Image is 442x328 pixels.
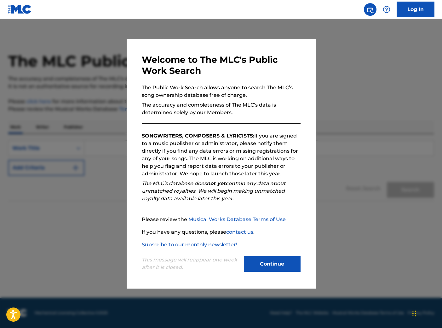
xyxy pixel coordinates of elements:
[8,5,32,14] img: MLC Logo
[188,216,286,222] a: Musical Works Database Terms of Use
[142,132,301,178] p: If you are signed to a music publisher or administrator, please notify them directly if you find ...
[244,256,301,272] button: Continue
[397,2,434,17] a: Log In
[142,101,301,116] p: The accuracy and completeness of The MLC’s data is determined solely by our Members.
[142,54,301,76] h3: Welcome to The MLC's Public Work Search
[366,6,374,13] img: search
[142,256,240,271] p: This message will reappear one week after it is closed.
[380,3,393,16] div: Help
[142,180,286,202] em: The MLC’s database does contain any data about unmatched royalties. We will begin making unmatche...
[142,228,301,236] p: If you have any questions, please .
[364,3,376,16] a: Public Search
[410,298,442,328] iframe: Chat Widget
[142,133,254,139] strong: SONGWRITERS, COMPOSERS & LYRICISTS:
[412,304,416,323] div: Drag
[383,6,390,13] img: help
[142,84,301,99] p: The Public Work Search allows anyone to search The MLC’s song ownership database free of charge.
[142,242,237,248] a: Subscribe to our monthly newsletter!
[226,229,253,235] a: contact us
[207,180,226,186] strong: not yet
[142,216,301,223] p: Please review the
